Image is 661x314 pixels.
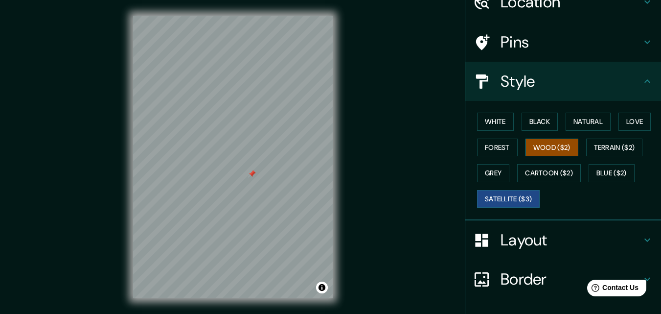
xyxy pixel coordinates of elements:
[316,282,328,293] button: Toggle attribution
[501,72,641,91] h4: Style
[477,139,518,157] button: Forest
[618,113,651,131] button: Love
[566,113,611,131] button: Natural
[477,113,514,131] button: White
[465,260,661,299] div: Border
[586,139,643,157] button: Terrain ($2)
[501,269,641,289] h4: Border
[465,23,661,62] div: Pins
[501,230,641,250] h4: Layout
[525,139,578,157] button: Wood ($2)
[465,220,661,260] div: Layout
[522,113,558,131] button: Black
[574,276,650,303] iframe: Help widget launcher
[477,190,540,208] button: Satellite ($3)
[517,164,581,182] button: Cartoon ($2)
[133,16,333,298] canvas: Map
[477,164,509,182] button: Grey
[589,164,635,182] button: Blue ($2)
[501,32,641,52] h4: Pins
[465,62,661,101] div: Style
